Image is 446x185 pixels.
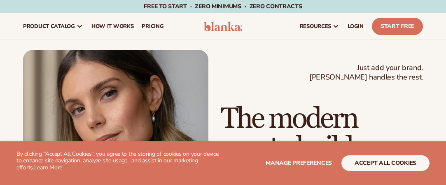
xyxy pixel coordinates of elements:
button: accept all cookies [341,155,430,171]
span: Free to start · ZERO minimums · ZERO contracts [144,2,302,10]
a: Start Free [372,18,423,35]
span: Manage preferences [266,159,332,167]
span: Just add your brand. [PERSON_NAME] handles the rest. [309,63,423,82]
p: By clicking "Accept All Cookies", you agree to the storing of cookies on your device to enhance s... [16,151,223,171]
span: LOGIN [348,23,364,30]
span: resources [300,23,331,30]
span: product catalog [23,23,75,30]
a: resources [296,13,343,40]
a: pricing [138,13,168,40]
a: LOGIN [343,13,368,40]
span: pricing [142,23,163,30]
span: How It Works [91,23,134,30]
button: Manage preferences [266,155,332,171]
img: logo [204,21,242,31]
a: product catalog [19,13,87,40]
a: How It Works [87,13,138,40]
a: Learn More [34,164,62,171]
